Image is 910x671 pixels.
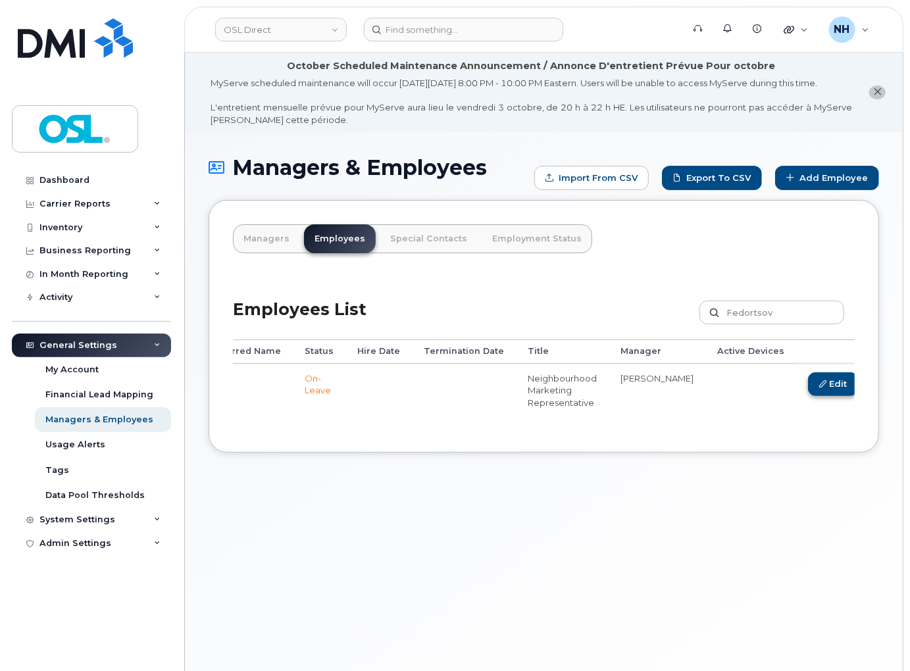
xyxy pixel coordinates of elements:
[194,339,293,363] th: Preferred Name
[233,224,300,253] a: Managers
[808,372,858,397] a: Edit
[293,339,345,363] th: Status
[380,224,478,253] a: Special Contacts
[705,339,796,363] th: Active Devices
[304,224,376,253] a: Employees
[775,166,879,190] a: Add Employee
[209,156,528,179] h1: Managers & Employees
[516,339,609,363] th: Title
[345,339,412,363] th: Hire Date
[534,166,649,190] form: Import from CSV
[620,372,694,385] li: [PERSON_NAME]
[211,77,852,126] div: MyServe scheduled maintenance will occur [DATE][DATE] 8:00 PM - 10:00 PM Eastern. Users will be u...
[412,339,516,363] th: Termination Date
[233,301,367,339] h2: Employees List
[482,224,592,253] a: Employment Status
[869,86,886,99] button: close notification
[305,373,331,396] span: On-Leave
[288,59,776,73] div: October Scheduled Maintenance Announcement / Annonce D'entretient Prévue Pour octobre
[662,166,762,190] a: Export to CSV
[516,364,609,417] td: Neighbourhood Marketing Representative
[609,339,705,363] th: Manager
